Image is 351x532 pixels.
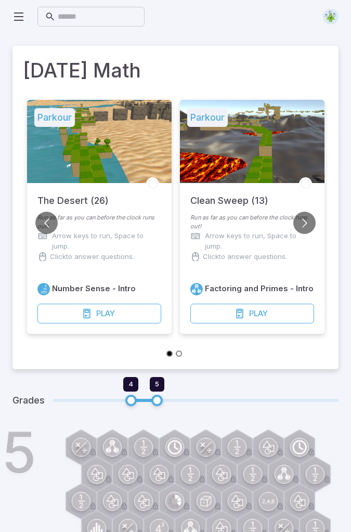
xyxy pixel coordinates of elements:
[205,231,314,252] p: Arrow keys to run, Space to jump.
[190,183,268,208] h5: Clean Sweep (13)
[190,304,314,323] button: Play
[23,56,328,85] h1: [DATE] Math
[3,424,37,481] h1: 5
[34,108,75,127] h5: Parkour
[52,231,161,252] p: Arrow keys to run, Space to jump.
[323,9,339,24] img: triangle.svg
[293,212,316,234] button: Go to next slide
[155,380,159,388] span: 5
[37,283,50,295] a: Place Value
[37,183,109,208] h5: The Desert (26)
[205,283,314,294] h6: Factoring and Primes - Intro
[190,283,203,295] a: Factors/Primes
[166,351,173,357] button: Go to slide 1
[12,393,45,408] h5: Grades
[50,252,134,262] p: Click to answer questions.
[190,213,314,231] p: Run as far as you can before the clock runs out!
[96,308,115,319] span: Play
[52,283,136,294] h6: Number Sense - Intro
[37,304,161,323] button: Play
[35,212,58,234] button: Go to previous slide
[249,308,268,319] span: Play
[203,252,287,262] p: Click to answer questions.
[37,213,161,231] p: Run as far as you can before the clock runs out!
[128,380,133,388] span: 4
[187,108,228,127] h5: Parkour
[176,351,182,357] button: Go to slide 2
